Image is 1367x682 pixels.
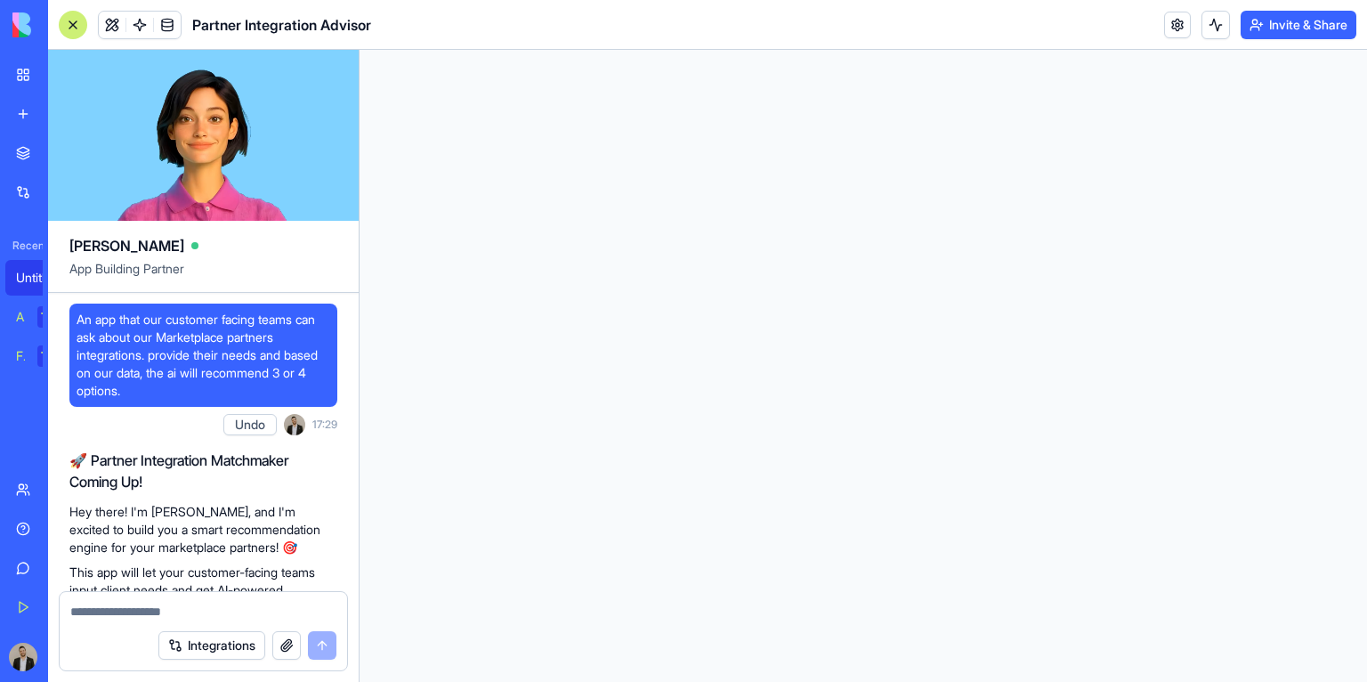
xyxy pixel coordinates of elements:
div: AI Logo Generator [16,308,25,326]
span: App Building Partner [69,260,337,292]
span: Recent [5,239,43,253]
a: Feedback FormTRY [5,338,77,374]
img: ACg8ocImoo0wiXogxXUkwUyx6BWGnovF705GQvuJz17R5oCnEnlmamg=s96-c [9,643,37,671]
img: logo [12,12,123,37]
button: Invite & Share [1241,11,1356,39]
span: 17:29 [312,418,337,432]
a: Untitled App [5,260,77,296]
a: AI Logo GeneratorTRY [5,299,77,335]
span: [PERSON_NAME] [69,235,184,256]
span: An app that our customer facing teams can ask about our Marketplace partners integrations. provid... [77,311,330,400]
div: TRY [37,306,66,328]
div: Feedback Form [16,347,25,365]
h2: 🚀 Partner Integration Matchmaker Coming Up! [69,450,337,492]
p: Hey there! I'm [PERSON_NAME], and I'm excited to build you a smart recommendation engine for your... [69,503,337,556]
span: Partner Integration Advisor [192,14,371,36]
p: This app will let your customer-facing teams input client needs and get AI-powered recommendation... [69,564,337,653]
div: Untitled App [16,269,66,287]
div: TRY [37,345,66,367]
button: Undo [223,414,277,435]
button: Integrations [158,631,265,660]
img: ACg8ocImoo0wiXogxXUkwUyx6BWGnovF705GQvuJz17R5oCnEnlmamg=s96-c [284,414,305,435]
